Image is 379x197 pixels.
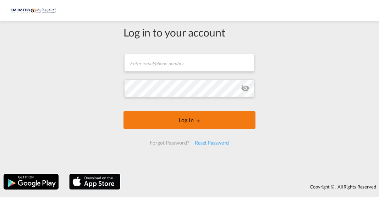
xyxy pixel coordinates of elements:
[123,111,256,129] button: LOGIN
[124,181,379,193] div: Copyright © . All Rights Reserved
[241,84,249,92] md-icon: icon-eye-off
[124,54,254,72] input: Enter email/phone number
[147,136,192,149] div: Forgot Password?
[68,173,121,190] img: apple.png
[3,173,59,190] img: google.png
[11,3,59,19] img: c67187802a5a11ec94275b5db69a26e6.png
[123,25,256,40] div: Log in to your account
[192,136,232,149] div: Reset Password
